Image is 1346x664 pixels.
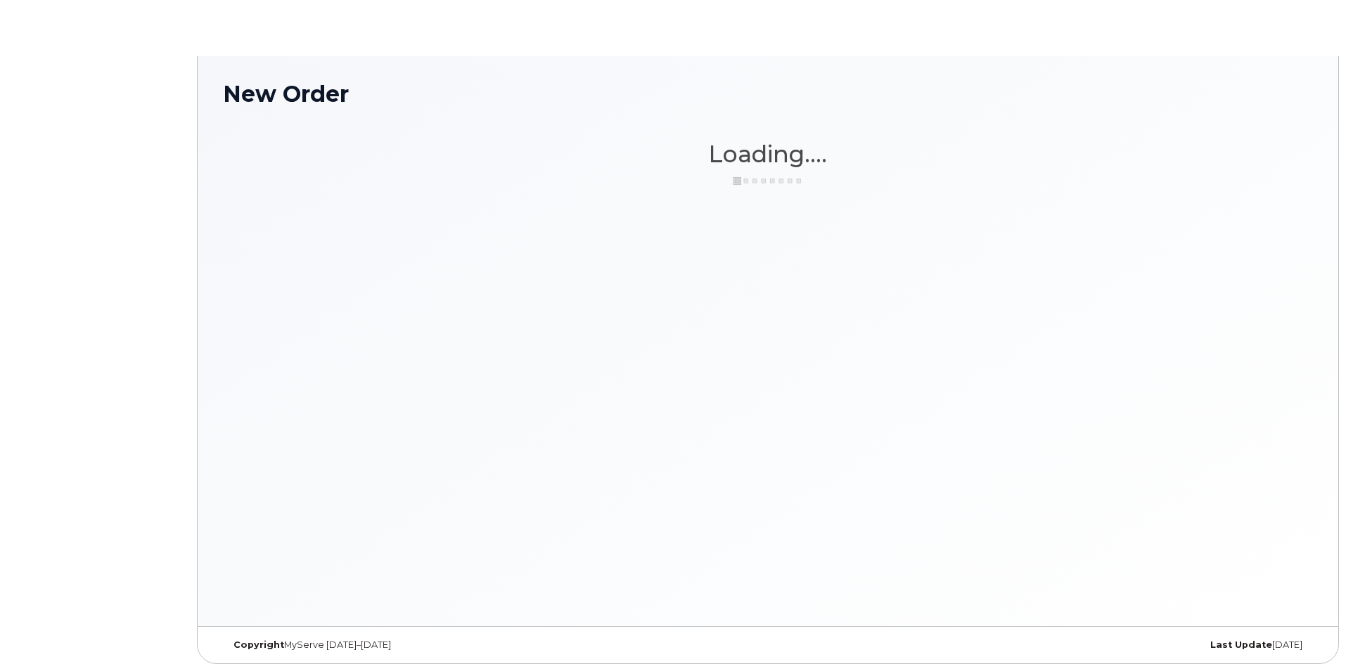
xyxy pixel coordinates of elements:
[223,639,587,651] div: MyServe [DATE]–[DATE]
[733,176,803,186] img: ajax-loader-3a6953c30dc77f0bf724df975f13086db4f4c1262e45940f03d1251963f1bf2e.gif
[223,141,1313,167] h1: Loading....
[223,82,1313,106] h1: New Order
[233,639,284,650] strong: Copyright
[1210,639,1272,650] strong: Last Update
[949,639,1313,651] div: [DATE]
